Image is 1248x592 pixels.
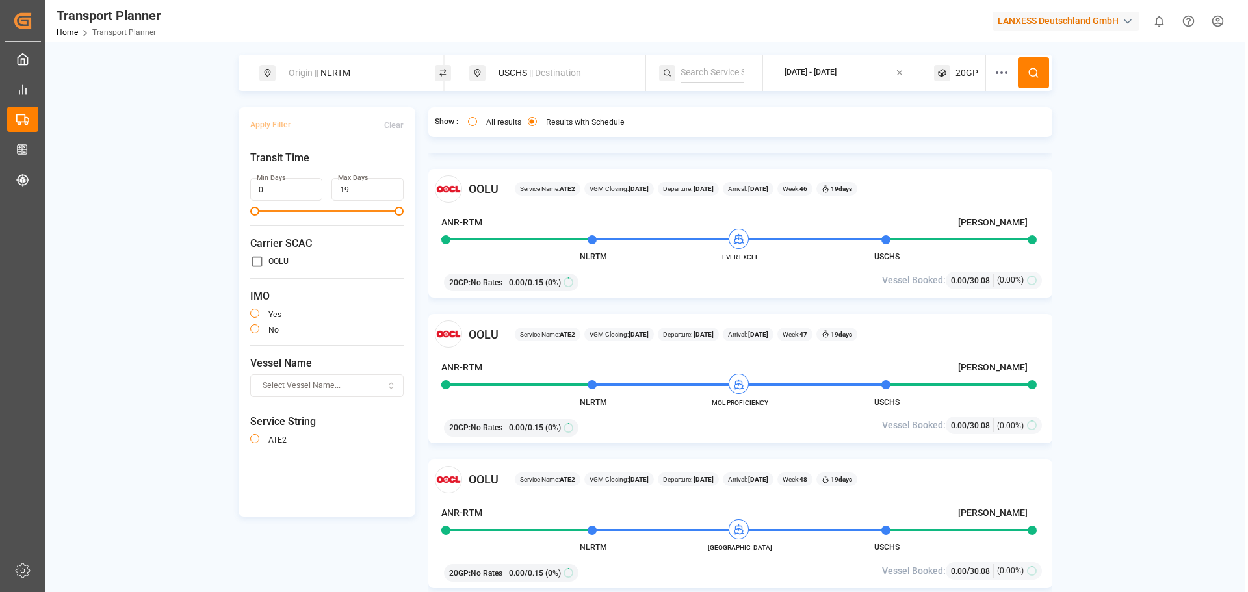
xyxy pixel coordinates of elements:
[951,418,994,432] div: /
[993,8,1145,33] button: LANXESS Deutschland GmbH
[435,466,462,493] img: Carrier
[705,398,776,407] span: MOL PROFICIENCY
[831,185,852,192] b: 19 days
[250,414,404,430] span: Service String
[509,567,543,579] span: 0.00 / 0.15
[681,63,744,83] input: Search Service String
[520,474,575,484] span: Service Name:
[250,355,404,371] span: Vessel Name
[997,565,1024,576] span: (0.00%)
[955,66,978,80] span: 20GP
[958,361,1028,374] h4: [PERSON_NAME]
[469,470,499,488] span: OOLU
[692,331,714,338] b: [DATE]
[590,329,649,339] span: VGM Closing:
[449,422,471,433] span: 20GP :
[951,274,994,287] div: /
[629,331,649,338] b: [DATE]
[580,252,607,261] span: NLRTM
[250,207,259,216] span: Minimum
[560,476,575,483] b: ATE2
[629,185,649,192] b: [DATE]
[747,476,768,483] b: [DATE]
[692,185,714,192] b: [DATE]
[509,277,543,289] span: 0.00 / 0.15
[590,184,649,194] span: VGM Closing:
[435,320,462,348] img: Carrier
[546,118,625,126] label: Results with Schedule
[874,398,900,407] span: USCHS
[435,116,458,128] span: Show :
[997,420,1024,431] span: (0.00%)
[560,331,575,338] b: ATE2
[384,120,404,131] div: Clear
[799,476,807,483] b: 48
[663,474,714,484] span: Departure:
[469,180,499,198] span: OOLU
[545,567,561,579] span: (0%)
[545,277,561,289] span: (0%)
[520,329,575,339] span: Service Name:
[728,329,768,339] span: Arrival:
[250,150,404,166] span: Transit Time
[728,474,768,484] span: Arrival:
[395,207,404,216] span: Maximum
[268,436,287,444] label: ATE2
[882,418,946,432] span: Vessel Booked:
[705,252,776,262] span: EVER EXCEL
[471,277,502,289] span: No Rates
[783,329,807,339] span: Week:
[785,67,837,79] div: [DATE] - [DATE]
[471,567,502,579] span: No Rates
[338,174,368,183] label: Max Days
[250,236,404,251] span: Carrier SCAC
[268,311,281,318] label: yes
[529,68,581,78] span: || Destination
[951,564,994,578] div: /
[958,506,1028,520] h4: [PERSON_NAME]
[970,276,990,285] span: 30.08
[57,28,78,37] a: Home
[874,543,900,552] span: USCHS
[469,326,499,343] span: OOLU
[449,277,471,289] span: 20GP :
[1145,6,1174,36] button: show 0 new notifications
[951,276,967,285] span: 0.00
[970,567,990,576] span: 30.08
[771,60,918,86] button: [DATE] - [DATE]
[441,506,482,520] h4: ANR-RTM
[441,361,482,374] h4: ANR-RTM
[281,61,421,85] div: NLRTM
[663,184,714,194] span: Departure:
[799,185,807,192] b: 46
[958,216,1028,229] h4: [PERSON_NAME]
[289,68,318,78] span: Origin ||
[590,474,649,484] span: VGM Closing:
[491,61,631,85] div: USCHS
[449,567,471,579] span: 20GP :
[747,331,768,338] b: [DATE]
[951,567,967,576] span: 0.00
[441,216,482,229] h4: ANR-RTM
[951,421,967,430] span: 0.00
[384,114,404,136] button: Clear
[486,118,521,126] label: All results
[509,422,543,433] span: 0.00 / 0.15
[831,476,852,483] b: 19 days
[692,476,714,483] b: [DATE]
[435,175,462,203] img: Carrier
[997,274,1024,286] span: (0.00%)
[882,274,946,287] span: Vessel Booked:
[257,174,285,183] label: Min Days
[970,421,990,430] span: 30.08
[882,564,946,578] span: Vessel Booked:
[268,326,279,334] label: no
[874,252,900,261] span: USCHS
[783,474,807,484] span: Week:
[993,12,1139,31] div: LANXESS Deutschland GmbH
[471,422,502,433] span: No Rates
[728,184,768,194] span: Arrival:
[560,185,575,192] b: ATE2
[663,329,714,339] span: Departure:
[747,185,768,192] b: [DATE]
